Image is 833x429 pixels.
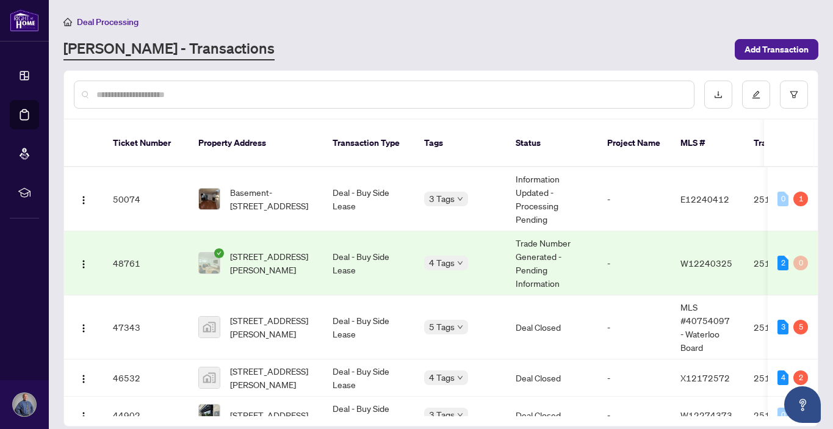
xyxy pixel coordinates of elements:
[680,409,732,420] span: W12274373
[429,192,455,206] span: 3 Tags
[680,193,729,204] span: E12240412
[13,393,36,416] img: Profile Icon
[323,167,414,231] td: Deal - Buy Side Lease
[230,364,313,391] span: [STREET_ADDRESS][PERSON_NAME]
[189,120,323,167] th: Property Address
[10,9,39,32] img: logo
[714,90,723,99] span: download
[323,231,414,295] td: Deal - Buy Side Lease
[744,359,829,397] td: 2511631
[199,189,220,209] img: thumbnail-img
[230,250,313,276] span: [STREET_ADDRESS][PERSON_NAME]
[230,408,308,422] span: [STREET_ADDRESS]
[79,195,88,205] img: Logo
[744,120,829,167] th: Trade Number
[744,167,829,231] td: 2513594
[414,120,506,167] th: Tags
[79,259,88,269] img: Logo
[230,186,313,212] span: Basement-[STREET_ADDRESS]
[742,81,770,109] button: edit
[230,314,313,341] span: [STREET_ADDRESS][PERSON_NAME]
[777,370,788,385] div: 4
[680,258,732,269] span: W12240325
[506,359,597,397] td: Deal Closed
[597,120,671,167] th: Project Name
[199,253,220,273] img: thumbnail-img
[323,120,414,167] th: Transaction Type
[597,231,671,295] td: -
[457,375,463,381] span: down
[793,256,808,270] div: 0
[780,81,808,109] button: filter
[199,317,220,337] img: thumbnail-img
[103,359,189,397] td: 46532
[784,386,821,423] button: Open asap
[74,189,93,209] button: Logo
[506,120,597,167] th: Status
[745,40,809,59] span: Add Transaction
[457,324,463,330] span: down
[199,405,220,425] img: thumbnail-img
[744,295,829,359] td: 2512212
[63,18,72,26] span: home
[793,320,808,334] div: 5
[429,370,455,384] span: 4 Tags
[63,38,275,60] a: [PERSON_NAME] - Transactions
[752,90,760,99] span: edit
[777,256,788,270] div: 2
[777,320,788,334] div: 3
[103,295,189,359] td: 47343
[214,248,224,258] span: check-circle
[79,323,88,333] img: Logo
[79,411,88,421] img: Logo
[457,260,463,266] span: down
[704,81,732,109] button: download
[597,295,671,359] td: -
[457,412,463,418] span: down
[429,320,455,334] span: 5 Tags
[671,120,744,167] th: MLS #
[506,167,597,231] td: Information Updated - Processing Pending
[680,301,730,353] span: MLS #40754097 - Waterloo Board
[429,256,455,270] span: 4 Tags
[597,167,671,231] td: -
[506,295,597,359] td: Deal Closed
[777,408,788,422] div: 0
[790,90,798,99] span: filter
[793,192,808,206] div: 1
[74,253,93,273] button: Logo
[680,372,730,383] span: X12172572
[74,405,93,425] button: Logo
[744,231,829,295] td: 2512856
[79,374,88,384] img: Logo
[199,367,220,388] img: thumbnail-img
[323,359,414,397] td: Deal - Buy Side Lease
[793,370,808,385] div: 2
[103,231,189,295] td: 48761
[103,120,189,167] th: Ticket Number
[74,317,93,337] button: Logo
[103,167,189,231] td: 50074
[457,196,463,202] span: down
[74,368,93,388] button: Logo
[597,359,671,397] td: -
[323,295,414,359] td: Deal - Buy Side Lease
[735,39,818,60] button: Add Transaction
[777,192,788,206] div: 0
[506,231,597,295] td: Trade Number Generated - Pending Information
[77,16,139,27] span: Deal Processing
[429,408,455,422] span: 3 Tags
